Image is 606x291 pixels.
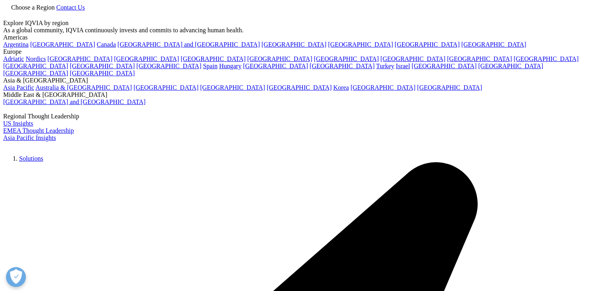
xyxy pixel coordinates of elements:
[351,84,416,91] a: [GEOGRAPHIC_DATA]
[19,155,43,162] a: Solutions
[267,84,331,91] a: [GEOGRAPHIC_DATA]
[380,55,445,62] a: [GEOGRAPHIC_DATA]
[3,41,29,48] a: Argentina
[314,55,379,62] a: [GEOGRAPHIC_DATA]
[56,4,85,11] a: Contact Us
[247,55,312,62] a: [GEOGRAPHIC_DATA]
[514,55,579,62] a: [GEOGRAPHIC_DATA]
[3,70,68,77] a: [GEOGRAPHIC_DATA]
[328,41,393,48] a: [GEOGRAPHIC_DATA]
[70,70,135,77] a: [GEOGRAPHIC_DATA]
[310,63,375,69] a: [GEOGRAPHIC_DATA]
[3,127,74,134] a: EMEA Thought Leadership
[3,48,603,55] div: Europe
[200,84,265,91] a: [GEOGRAPHIC_DATA]
[180,55,245,62] a: [GEOGRAPHIC_DATA]
[261,41,326,48] a: [GEOGRAPHIC_DATA]
[461,41,526,48] a: [GEOGRAPHIC_DATA]
[478,63,543,69] a: [GEOGRAPHIC_DATA]
[243,63,308,69] a: [GEOGRAPHIC_DATA]
[25,55,46,62] a: Nordics
[3,27,603,34] div: As a global community, IQVIA continuously invests and commits to advancing human health.
[447,55,512,62] a: [GEOGRAPHIC_DATA]
[3,113,603,120] div: Regional Thought Leadership
[3,63,68,69] a: [GEOGRAPHIC_DATA]
[70,63,135,69] a: [GEOGRAPHIC_DATA]
[35,84,132,91] a: Australia & [GEOGRAPHIC_DATA]
[6,267,26,287] button: Open Preferences
[395,41,460,48] a: [GEOGRAPHIC_DATA]
[47,55,112,62] a: [GEOGRAPHIC_DATA]
[136,63,201,69] a: [GEOGRAPHIC_DATA]
[219,63,241,69] a: Hungary
[3,34,603,41] div: Americas
[417,84,482,91] a: [GEOGRAPHIC_DATA]
[97,41,116,48] a: Canada
[3,120,33,127] a: US Insights
[3,98,145,105] a: [GEOGRAPHIC_DATA] and [GEOGRAPHIC_DATA]
[118,41,260,48] a: [GEOGRAPHIC_DATA] and [GEOGRAPHIC_DATA]
[203,63,217,69] a: Spain
[396,63,410,69] a: Israel
[376,63,394,69] a: Turkey
[3,55,24,62] a: Adriatic
[30,41,95,48] a: [GEOGRAPHIC_DATA]
[3,134,56,141] a: Asia Pacific Insights
[114,55,179,62] a: [GEOGRAPHIC_DATA]
[133,84,198,91] a: [GEOGRAPHIC_DATA]
[3,20,603,27] div: Explore IQVIA by region
[3,84,34,91] a: Asia Pacific
[3,77,603,84] div: Asia & [GEOGRAPHIC_DATA]
[412,63,477,69] a: [GEOGRAPHIC_DATA]
[11,4,55,11] span: Choose a Region
[333,84,349,91] a: Korea
[3,91,603,98] div: Middle East & [GEOGRAPHIC_DATA]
